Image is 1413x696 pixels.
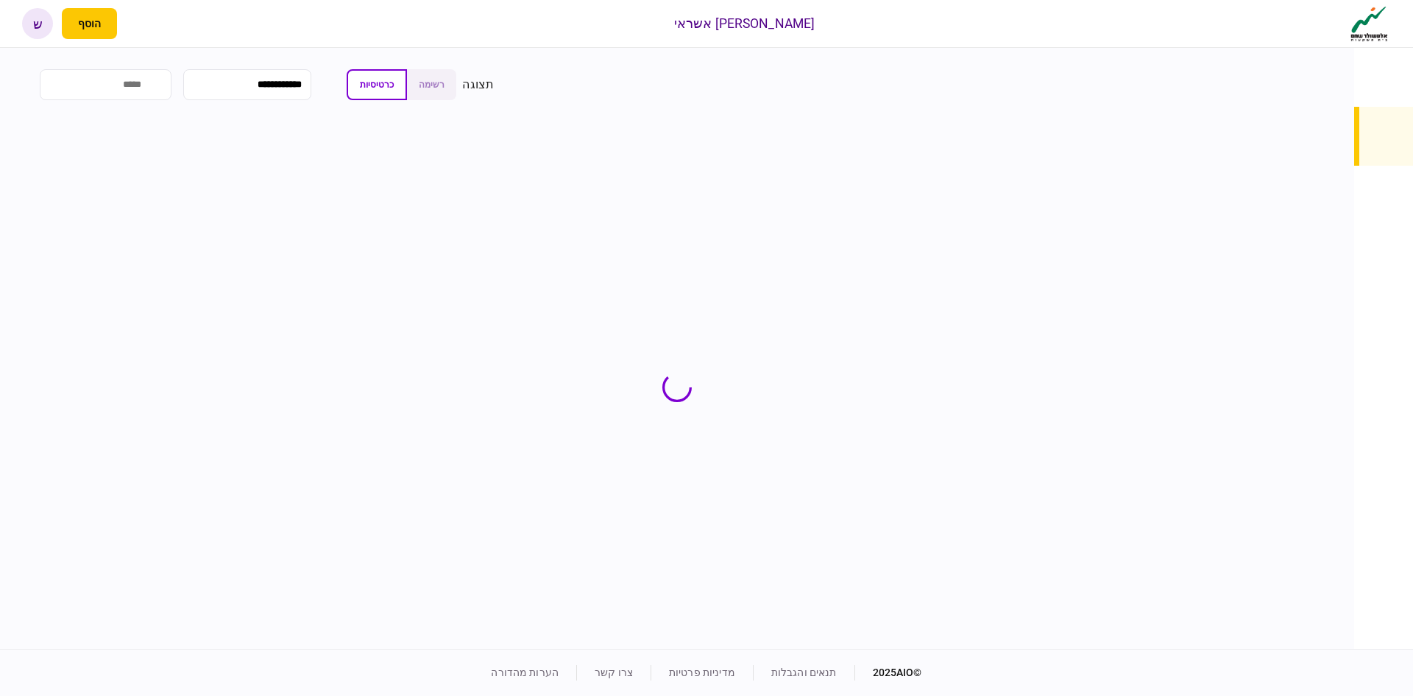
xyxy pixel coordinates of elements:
[854,665,922,681] div: © 2025 AIO
[126,8,157,39] button: פתח רשימת התראות
[669,667,735,678] a: מדיניות פרטיות
[407,69,456,100] button: רשימה
[462,76,494,94] div: תצוגה
[419,80,445,90] span: רשימה
[22,8,53,39] button: ש
[360,80,394,90] span: כרטיסיות
[347,69,407,100] button: כרטיסיות
[62,8,117,39] button: פתח תפריט להוספת לקוח
[771,667,837,678] a: תנאים והגבלות
[595,667,633,678] a: צרו קשר
[1348,5,1391,42] img: client company logo
[491,667,559,678] a: הערות מהדורה
[674,14,815,33] div: [PERSON_NAME] אשראי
